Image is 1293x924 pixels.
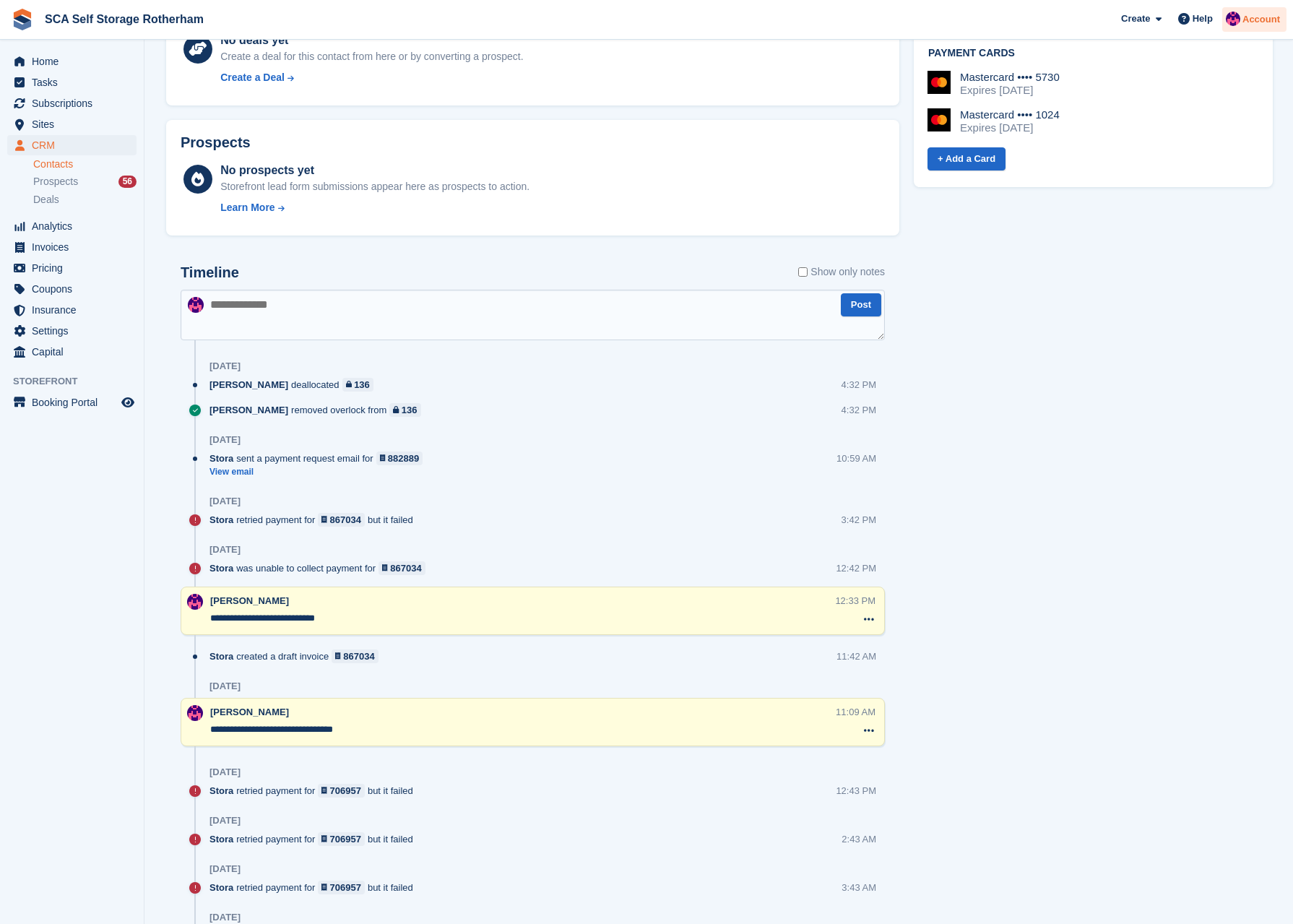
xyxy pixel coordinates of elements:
span: Booking Portal [32,392,118,413]
span: Pricing [32,258,118,278]
div: [DATE] [209,912,241,923]
span: Sites [32,114,118,134]
span: Capital [32,342,118,362]
div: 4:32 PM [842,403,876,417]
div: [DATE] [209,681,241,692]
div: 867034 [390,561,421,575]
div: Learn More [220,200,274,215]
div: 2:43 AM [842,832,876,846]
h2: Timeline [181,264,239,281]
span: Insurance [32,300,118,320]
div: [DATE] [209,496,241,507]
div: Create a deal for this contact from here or by converting a prospect. [220,49,523,64]
div: Storefront lead form submissions appear here as prospects to action. [220,179,529,194]
div: 10:59 AM [836,452,876,465]
img: Mastercard Logo [927,71,951,94]
div: 867034 [343,649,374,663]
span: [PERSON_NAME] [210,595,289,606]
a: 867034 [318,513,365,527]
div: retried payment for but it failed [209,784,420,798]
a: 136 [342,378,373,392]
span: CRM [32,135,118,155]
div: Expires [DATE] [960,84,1060,97]
div: [DATE] [209,767,241,778]
a: menu [7,216,137,236]
div: removed overlock from [209,403,428,417]
a: 706957 [318,784,365,798]
a: 706957 [318,881,365,894]
div: was unable to collect payment for [209,561,433,575]
a: Preview store [119,394,137,411]
a: menu [7,237,137,257]
span: [PERSON_NAME] [210,707,289,717]
a: Deals [33,192,137,207]
a: menu [7,279,137,299]
a: menu [7,135,137,155]
a: 882889 [376,452,423,465]
a: Prospects 56 [33,174,137,189]
div: 4:32 PM [842,378,876,392]
span: Analytics [32,216,118,236]
span: Invoices [32,237,118,257]
div: [DATE] [209,815,241,826]
div: 12:43 PM [836,784,876,798]
a: SCA Self Storage Rotherham [39,7,209,31]
h2: Payment cards [928,48,1258,59]
div: No deals yet [220,32,523,49]
a: Learn More [220,200,529,215]
div: 136 [402,403,418,417]
span: Stora [209,561,233,575]
a: 867034 [379,561,425,575]
div: created a draft invoice [209,649,386,663]
div: 706957 [330,832,361,846]
span: Stora [209,513,233,527]
span: [PERSON_NAME] [209,378,288,392]
span: [PERSON_NAME] [209,403,288,417]
button: Post [841,293,881,317]
img: Sam Chapman [188,297,204,313]
img: Sam Chapman [1226,12,1240,26]
span: Subscriptions [32,93,118,113]
a: menu [7,72,137,92]
span: Stora [209,832,233,846]
a: menu [7,321,137,341]
div: Expires [DATE] [960,121,1060,134]
div: 56 [118,176,137,188]
div: 882889 [388,452,419,465]
h2: Prospects [181,134,251,151]
span: Account [1242,12,1280,27]
span: Create [1121,12,1150,26]
div: 11:42 AM [836,649,876,663]
a: View email [209,466,430,478]
span: Stora [209,784,233,798]
span: Storefront [13,374,144,389]
a: + Add a Card [927,147,1006,171]
div: 706957 [330,881,361,894]
a: 136 [389,403,420,417]
a: menu [7,51,137,72]
a: menu [7,300,137,320]
span: Home [32,51,118,72]
span: Stora [209,881,233,894]
img: Sam Chapman [187,594,203,610]
span: Settings [32,321,118,341]
div: 136 [354,378,370,392]
div: retried payment for but it failed [209,832,420,846]
div: retried payment for but it failed [209,881,420,894]
a: Create a Deal [220,70,523,85]
div: [DATE] [209,544,241,556]
span: Tasks [32,72,118,92]
div: 706957 [330,784,361,798]
span: Help [1193,12,1213,26]
a: menu [7,114,137,134]
a: 867034 [332,649,379,663]
span: Coupons [32,279,118,299]
img: Sam Chapman [187,705,203,721]
div: sent a payment request email for [209,452,430,465]
div: Create a Deal [220,70,285,85]
div: retried payment for but it failed [209,513,420,527]
a: menu [7,342,137,362]
a: Contacts [33,157,137,171]
div: [DATE] [209,360,241,372]
span: Deals [33,193,59,207]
